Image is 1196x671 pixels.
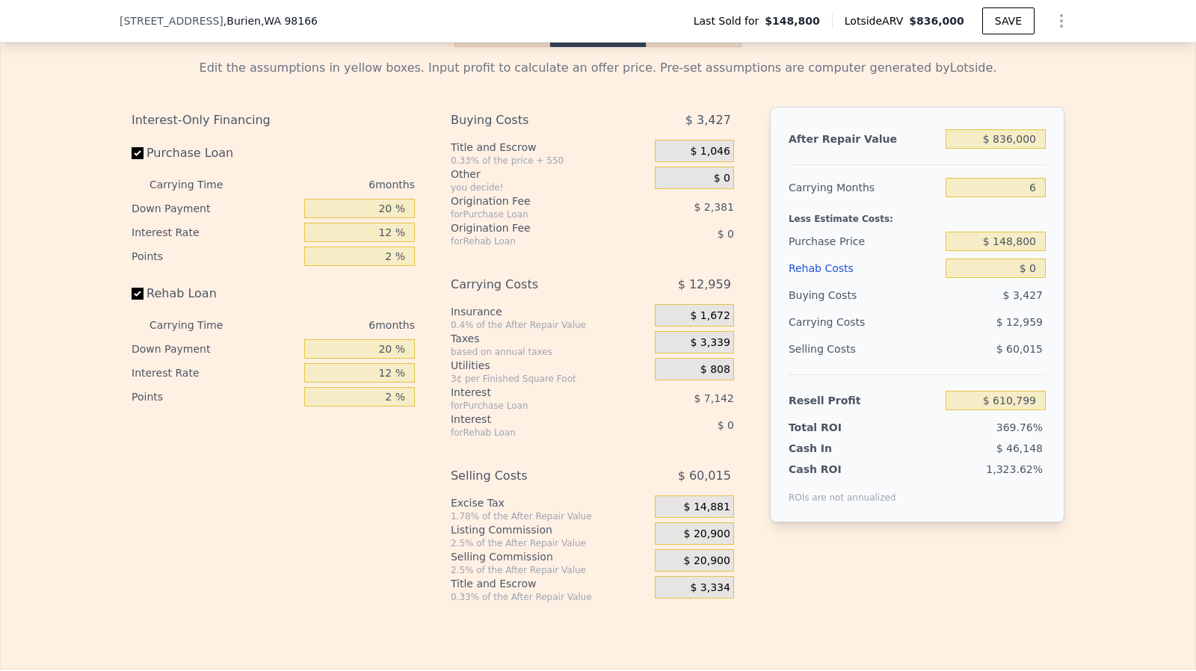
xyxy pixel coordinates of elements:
button: Show Options [1046,6,1076,36]
input: Rehab Loan [132,288,144,300]
span: $ 46,148 [996,442,1043,454]
label: Rehab Loan [132,280,298,307]
div: Carrying Months [789,174,940,201]
div: Purchase Price [789,228,940,255]
span: $ 60,015 [996,343,1043,355]
div: 2.5% of the After Repair Value [451,537,649,549]
span: [STREET_ADDRESS] [120,13,224,28]
div: for Rehab Loan [451,427,617,439]
div: 6 months [253,173,415,197]
div: Origination Fee [451,220,617,235]
span: $ 1,046 [690,145,730,158]
div: Interest [451,412,617,427]
div: 2.5% of the After Repair Value [451,564,649,576]
div: Interest [451,385,617,400]
span: $836,000 [909,15,964,27]
div: Cash In [789,441,882,456]
label: Purchase Loan [132,140,298,167]
div: Points [132,244,298,268]
div: Listing Commission [451,522,649,537]
span: $ 3,334 [690,581,730,595]
span: $ 0 [718,228,734,240]
span: $148,800 [765,13,820,28]
div: Title and Escrow [451,140,649,155]
div: Less Estimate Costs: [789,201,1046,228]
div: Down Payment [132,337,298,361]
span: 369.76% [996,421,1043,433]
div: After Repair Value [789,126,940,152]
div: Carrying Time [149,313,247,337]
div: Other [451,167,649,182]
span: $ 3,427 [685,107,731,134]
span: $ 808 [700,363,730,377]
span: $ 20,900 [684,528,730,541]
div: Interest-Only Financing [132,107,415,134]
div: 0.4% of the After Repair Value [451,319,649,331]
span: , Burien [224,13,318,28]
div: for Purchase Loan [451,208,617,220]
div: 3¢ per Finished Square Foot [451,373,649,385]
input: Purchase Loan [132,147,144,159]
div: you decide! [451,182,649,194]
div: Buying Costs [789,282,940,309]
div: Interest Rate [132,220,298,244]
span: $ 12,959 [678,271,731,298]
span: $ 7,142 [694,392,733,404]
span: $ 0 [714,172,730,185]
div: Carrying Costs [451,271,617,298]
span: $ 12,959 [996,316,1043,328]
div: Points [132,385,298,409]
div: Selling Costs [451,463,617,489]
div: ROIs are not annualized [789,477,896,504]
div: for Rehab Loan [451,235,617,247]
span: Lotside ARV [845,13,909,28]
div: Buying Costs [451,107,617,134]
div: Edit the assumptions in yellow boxes. Input profit to calculate an offer price. Pre-set assumptio... [132,59,1064,77]
div: Cash ROI [789,462,896,477]
div: based on annual taxes [451,346,649,358]
div: Utilities [451,358,649,373]
div: Taxes [451,331,649,346]
div: Total ROI [789,420,882,435]
div: 6 months [253,313,415,337]
div: Resell Profit [789,387,940,414]
div: Selling Commission [451,549,649,564]
span: $ 3,339 [690,336,730,350]
div: Carrying Time [149,173,247,197]
div: Rehab Costs [789,255,940,282]
span: $ 60,015 [678,463,731,489]
span: $ 14,881 [684,501,730,514]
div: Excise Tax [451,495,649,510]
span: $ 2,381 [694,201,733,213]
div: Title and Escrow [451,576,649,591]
div: Origination Fee [451,194,617,208]
div: Interest Rate [132,361,298,385]
button: SAVE [982,7,1035,34]
span: , WA 98166 [261,15,318,27]
span: $ 3,427 [1003,289,1043,301]
span: Last Sold for [694,13,765,28]
div: 0.33% of the price + 550 [451,155,649,167]
span: $ 20,900 [684,554,730,568]
span: 1,323.62% [986,463,1043,475]
div: Down Payment [132,197,298,220]
span: $ 1,672 [690,309,730,323]
div: 1.78% of the After Repair Value [451,510,649,522]
span: $ 0 [718,419,734,431]
div: 0.33% of the After Repair Value [451,591,649,603]
div: for Purchase Loan [451,400,617,412]
div: Insurance [451,304,649,319]
div: Carrying Costs [789,309,882,335]
div: Selling Costs [789,335,940,362]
